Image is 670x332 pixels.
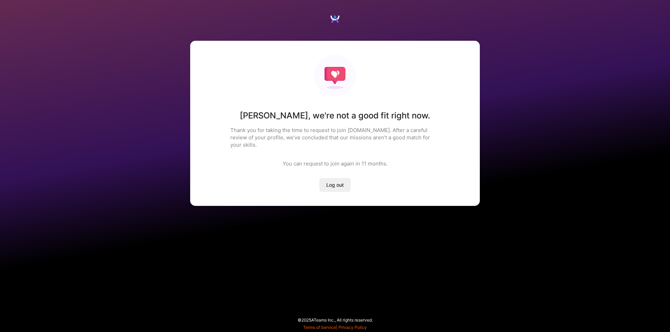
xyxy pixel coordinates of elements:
[314,55,356,96] img: Not fit
[303,325,336,330] a: Terms of Service
[319,178,351,192] button: Log out
[330,14,340,24] img: Logo
[283,160,388,167] div: You can request to join again in 11 months .
[230,126,440,148] p: Thank you for taking the time to request to join [DOMAIN_NAME]. After a careful review of your pr...
[303,325,367,330] span: |
[338,325,367,330] a: Privacy Policy
[326,182,344,188] span: Log out
[240,110,430,121] h1: [PERSON_NAME] , we're not a good fit right now.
